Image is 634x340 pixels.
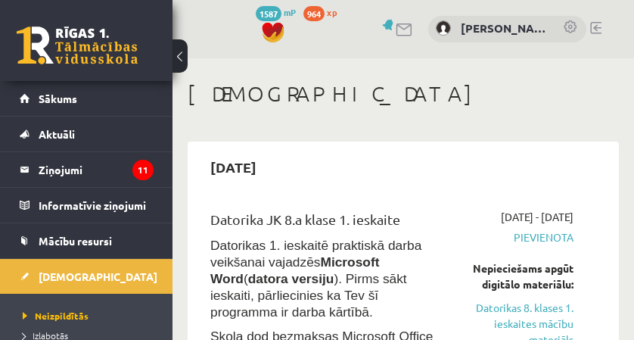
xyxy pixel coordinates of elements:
[468,260,573,292] div: Nepieciešams apgūt digitālo materiālu:
[20,81,154,116] a: Sākums
[256,6,281,21] span: 1587
[188,81,619,107] h1: [DEMOGRAPHIC_DATA]
[39,188,154,223] legend: Informatīvie ziņojumi
[436,20,451,36] img: Nikola Studente
[210,254,379,286] b: Microsoft Word
[20,152,154,187] a: Ziņojumi11
[248,271,334,286] b: datora versiju
[39,234,112,248] span: Mācību resursi
[210,238,421,320] span: Datorikas 1. ieskaitē praktiskā darba veikšanai vajadzēs ( ). Pirms sākt ieskaiti, pārliecinies k...
[468,229,573,245] span: Pievienota
[20,117,154,151] a: Aktuāli
[195,149,272,185] h2: [DATE]
[461,20,548,37] a: [PERSON_NAME]
[39,92,77,105] span: Sākums
[210,209,445,237] div: Datorika JK 8.a klase 1. ieskaite
[23,309,157,323] a: Neizpildītās
[20,223,154,258] a: Mācību resursi
[20,188,154,223] a: Informatīvie ziņojumi
[39,270,157,283] span: [DEMOGRAPHIC_DATA]
[501,209,573,225] span: [DATE] - [DATE]
[23,310,89,322] span: Neizpildītās
[327,6,337,18] span: xp
[256,6,296,18] a: 1587 mP
[39,152,154,187] legend: Ziņojumi
[17,27,138,64] a: Rīgas 1. Tālmācības vidusskola
[39,127,75,141] span: Aktuāli
[303,6,344,18] a: 964 xp
[20,259,154,294] a: [DEMOGRAPHIC_DATA]
[303,6,325,21] span: 964
[284,6,296,18] span: mP
[132,160,154,180] i: 11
